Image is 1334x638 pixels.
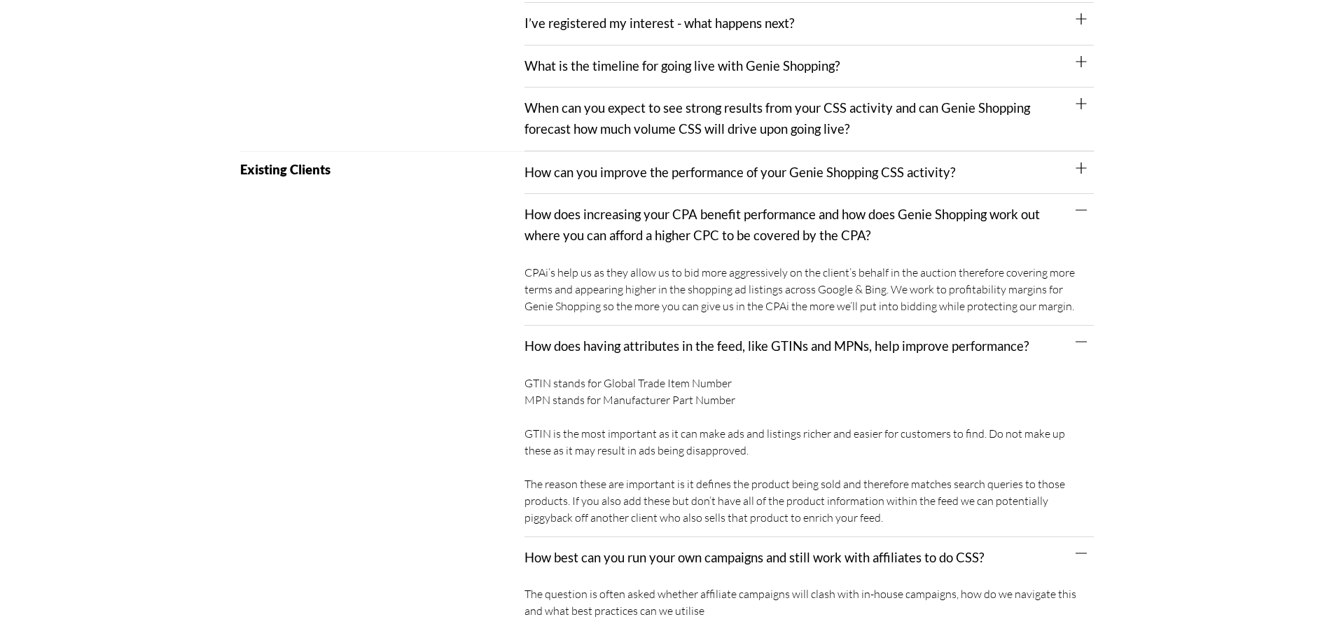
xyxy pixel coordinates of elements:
[524,537,1094,579] div: How best can you run your own campaigns and still work with affiliates to do CSS?
[240,163,525,176] h2: Existing Clients
[524,46,1094,88] div: What is the timeline for going live with Genie Shopping?
[524,152,1094,195] div: How can you improve the performance of your Genie Shopping CSS activity?
[524,3,1094,46] div: I’ve registered my interest - what happens next?
[524,100,1030,137] a: When can you expect to see strong results from your CSS activity and can Genie Shopping forecast ...
[524,194,1094,256] div: How does increasing your CPA benefit performance and how does Genie Shopping work out where you c...
[524,550,984,565] a: How best can you run your own campaigns and still work with affiliates to do CSS?
[524,58,840,74] a: What is the timeline for going live with Genie Shopping?
[524,15,794,31] a: I’ve registered my interest - what happens next?
[524,368,1094,537] div: How does having attributes in the feed, like GTINs and MPNs, help improve performance?
[524,326,1094,368] div: How does having attributes in the feed, like GTINs and MPNs, help improve performance?
[524,88,1094,151] div: When can you expect to see strong results from your CSS activity and can Genie Shopping forecast ...
[524,257,1094,326] div: How does increasing your CPA benefit performance and how does Genie Shopping work out where you c...
[524,165,955,180] a: How can you improve the performance of your Genie Shopping CSS activity?
[524,207,1040,243] a: How does increasing your CPA benefit performance and how does Genie Shopping work out where you c...
[524,338,1029,354] a: How does having attributes in the feed, like GTINs and MPNs, help improve performance?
